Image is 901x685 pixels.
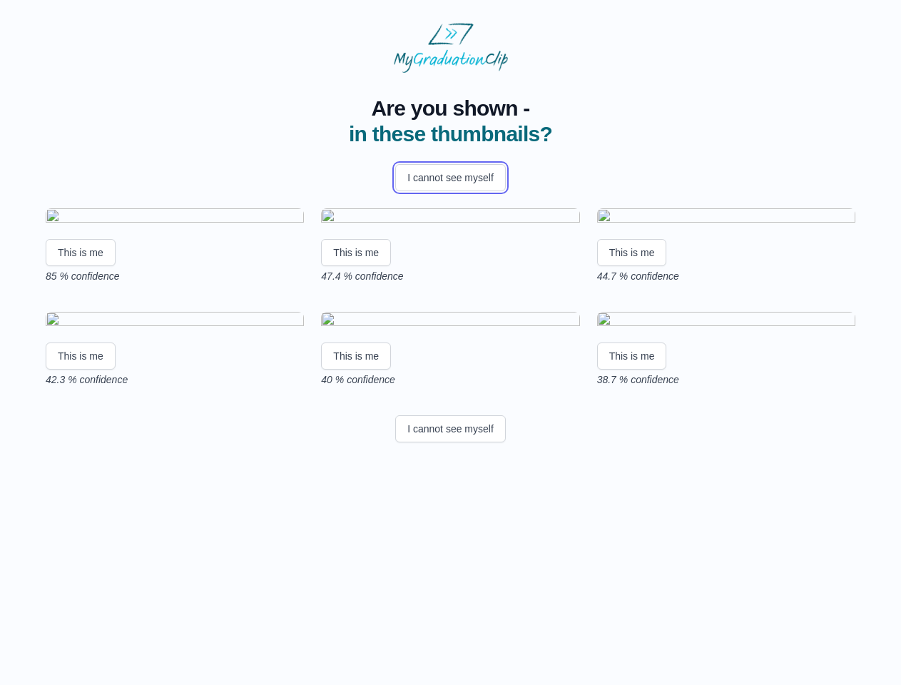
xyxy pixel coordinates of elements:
button: This is me [46,342,116,370]
img: 074e63c29457478d3f913a30e0dc09f2e06dbabf.gif [46,312,304,331]
img: 4dcd682f6c03ad908941c2f0537123a477d8b4cd.gif [321,312,579,331]
button: This is me [46,239,116,266]
button: This is me [321,239,391,266]
p: 47.4 % confidence [321,269,579,283]
span: Are you shown - [349,96,552,121]
img: MyGraduationClip [394,23,508,73]
button: This is me [597,239,667,266]
p: 38.7 % confidence [597,372,855,387]
p: 42.3 % confidence [46,372,304,387]
button: This is me [321,342,391,370]
button: I cannot see myself [395,164,506,191]
img: 811a07caf3d0294297e128e9e55d541ca9f78c17.gif [597,208,855,228]
p: 85 % confidence [46,269,304,283]
p: 44.7 % confidence [597,269,855,283]
button: I cannot see myself [395,415,506,442]
img: a6d906859d493089d0fdfa809cfedc56c85e1e7c.gif [321,208,579,228]
button: This is me [597,342,667,370]
img: a45c1faa5dda34c2a47c11f8eb4377532226a811.gif [597,312,855,331]
img: 6d86708d7278950ed634f872bcd199ea82f399c0.gif [46,208,304,228]
p: 40 % confidence [321,372,579,387]
span: in these thumbnails? [349,122,552,146]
